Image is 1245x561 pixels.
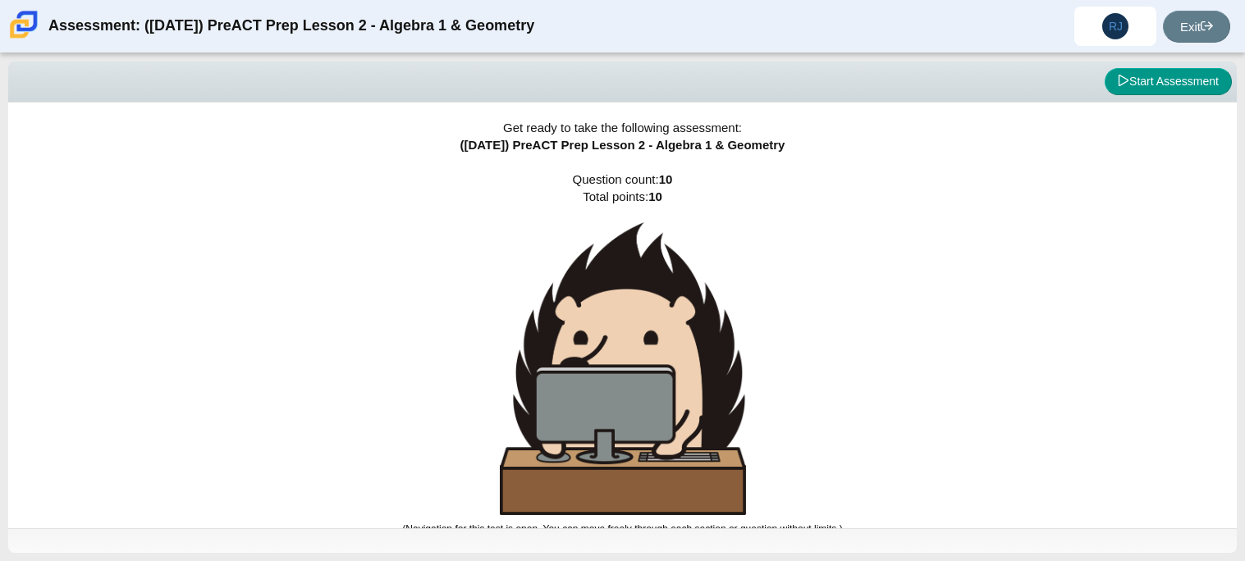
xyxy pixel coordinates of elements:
img: Carmen School of Science & Technology [7,7,41,42]
span: Question count: Total points: [402,172,842,535]
span: RJ [1109,21,1123,32]
b: 10 [659,172,673,186]
img: hedgehog-behind-computer-large.png [500,222,746,515]
span: Get ready to take the following assessment: [503,121,742,135]
small: (Navigation for this test is open. You can move freely through each section or question without l... [402,523,842,535]
button: Start Assessment [1105,68,1232,96]
b: 10 [648,189,662,203]
span: ([DATE]) PreACT Prep Lesson 2 - Algebra 1 & Geometry [460,138,785,152]
a: Exit [1163,11,1230,43]
div: Assessment: ([DATE]) PreACT Prep Lesson 2 - Algebra 1 & Geometry [48,7,534,46]
a: Carmen School of Science & Technology [7,30,41,44]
